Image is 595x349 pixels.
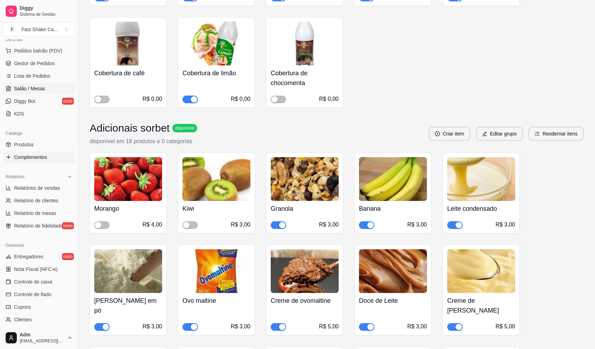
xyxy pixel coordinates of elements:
div: R$ 3,00 [407,221,427,229]
div: Gerenciar [3,240,75,251]
a: Produtos [3,139,75,150]
span: disponível [174,125,195,131]
div: R$ 3,00 [407,322,427,331]
a: Relatórios de vendas [3,182,75,194]
h4: [PERSON_NAME] em pó [94,296,162,315]
span: Salão / Mesas [14,85,45,92]
button: plus-circleCriar item [429,127,470,141]
img: product-image [359,157,427,201]
button: Select a team [3,22,75,36]
div: Catálogo [3,128,75,139]
h4: Kiwi [182,204,250,214]
a: Relatório de mesas [3,208,75,219]
h4: Cobertura de limão [182,68,250,78]
a: Controle de fiado [3,289,75,300]
img: product-image [359,249,427,293]
a: Entregadoresnovo [3,251,75,262]
span: Nota Fiscal (NFC-e) [14,266,57,273]
a: Nota Fiscal (NFC-e) [3,264,75,275]
h4: Banana [359,204,427,214]
button: ordered-listReodernar itens [528,127,584,141]
h4: Morango [94,204,162,214]
span: Cupons [14,303,31,310]
a: Diggy Botnovo [3,96,75,107]
div: R$ 0,00 [143,95,162,103]
h4: Cobertura de chocomenta [271,68,339,88]
span: Relatório de mesas [14,210,56,217]
div: R$ 3,00 [143,322,162,331]
span: Controle de fiado [14,291,51,298]
span: Complementos [14,154,47,161]
h4: Creme de [PERSON_NAME] [447,296,515,315]
a: KDS [3,108,75,119]
span: plus-circle [435,131,440,136]
span: [EMAIL_ADDRESS][DOMAIN_NAME] [20,338,64,344]
span: Produtos [14,141,34,148]
div: R$ 3,00 [319,221,339,229]
span: Gestor de Pedidos [14,60,55,67]
img: product-image [94,249,162,293]
div: Dia a dia [3,34,75,45]
span: Adm [20,332,64,338]
span: KDS [14,110,24,117]
div: R$ 5,00 [496,322,515,331]
span: Relatórios de vendas [14,184,60,191]
button: editEditar grupo [476,127,523,141]
span: Relatórios [6,174,25,180]
span: Lista de Pedidos [14,72,50,79]
span: F [9,26,16,33]
a: Lista de Pedidos [3,70,75,82]
a: Controle de caixa [3,276,75,287]
span: Entregadores [14,253,43,260]
div: Fast Shake Ca ... [21,26,58,33]
h4: Granola [271,204,339,214]
div: R$ 5,00 [319,322,339,331]
span: Pedidos balcão (PDV) [14,47,62,54]
a: Salão / Mesas [3,83,75,94]
a: Relatório de clientes [3,195,75,206]
h3: Adicionais sorbet [90,122,169,134]
span: Clientes [14,316,32,323]
img: product-image [182,22,250,65]
div: R$ 4,00 [143,221,162,229]
div: R$ 0,00 [319,95,339,103]
span: Controle de caixa [14,278,52,285]
span: Sistema de Gestão [20,12,72,17]
img: product-image [94,22,162,65]
span: Diggy [20,5,72,12]
h4: Creme de ovomaltine [271,296,339,306]
a: Complementos [3,152,75,163]
a: DiggySistema de Gestão [3,3,75,20]
a: Cupons [3,301,75,313]
button: Pedidos balcão (PDV) [3,45,75,56]
p: disponível em 18 produtos e 0 categorias [90,137,197,146]
span: Relatório de fidelidade [14,222,63,229]
h4: Cobertura de café [94,68,162,78]
a: Gestor de Pedidos [3,58,75,69]
div: R$ 3,00 [231,322,250,331]
div: R$ 3,00 [231,221,250,229]
img: product-image [447,249,515,293]
img: product-image [182,249,250,293]
div: R$ 0,00 [231,95,250,103]
h4: Leite condensado [447,204,515,214]
h4: Ovo maltine [182,296,250,306]
img: product-image [447,157,515,201]
a: Clientes [3,314,75,325]
span: Diggy Bot [14,98,35,105]
img: product-image [271,157,339,201]
button: Adm[EMAIL_ADDRESS][DOMAIN_NAME] [3,329,75,346]
img: product-image [94,157,162,201]
img: product-image [182,157,250,201]
h4: Doce de Leite [359,296,427,306]
div: R$ 3,00 [496,221,515,229]
span: Relatório de clientes [14,197,58,204]
span: edit [482,131,487,136]
img: product-image [271,22,339,65]
img: product-image [271,249,339,293]
span: ordered-list [535,131,540,136]
a: Relatório de fidelidadenovo [3,220,75,231]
